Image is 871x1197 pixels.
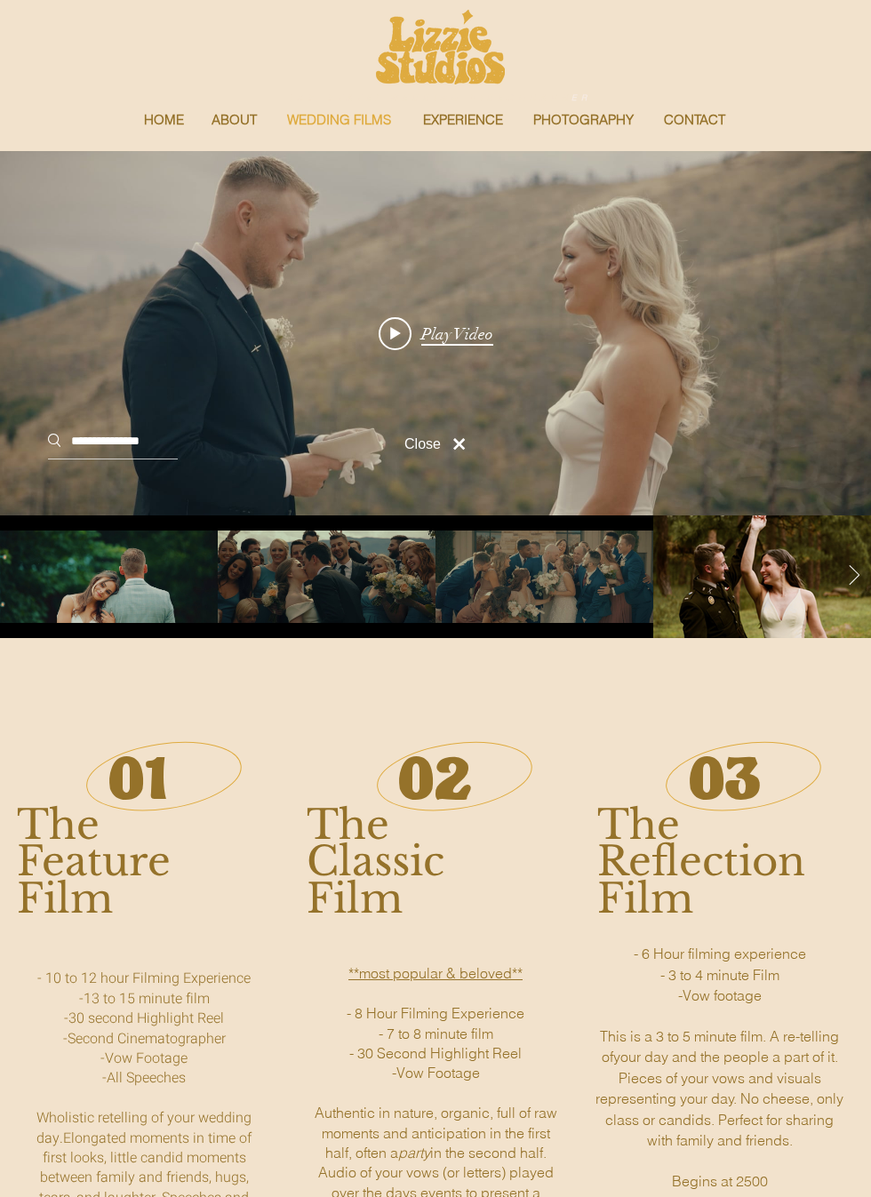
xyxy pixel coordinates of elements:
span: Play Video [421,324,493,346]
p: WEDDING FILMS [278,101,400,139]
span: This is a 3 to 5 minute film. A re-telling of [600,1027,839,1065]
span: 02 [398,739,471,813]
span: class or candids. Perfect for sharing with family and friends. [605,1111,834,1149]
p: PHOTOGRAPHY [524,101,643,139]
span: 03 [689,739,760,813]
span: The Feature Film [17,800,171,923]
span: -Vow footage [678,986,762,1004]
div: Video search region [48,422,178,459]
p: HOME [135,101,193,139]
a: WEDDING FILMS [271,101,407,139]
a: EXPERIENCE [407,101,518,139]
button: Play video: Lexi & Andy [379,315,493,351]
span: 01 [108,739,168,813]
span: The Reflection Film [597,800,805,923]
span: - 10 to 12 hour Filming Experience -13 to 15 minute film -30 second Highlight Reel -Second Cinema... [36,968,252,1148]
span: ER [571,89,592,104]
button: Next videos [837,555,871,599]
p: CONTACT [655,101,734,139]
a: HOME [130,101,197,139]
span: your day and the people a part of it. [613,1048,838,1065]
span: party [398,1144,430,1161]
a: PHOTOGRAPHY [518,101,649,139]
a: ABOUT [197,101,271,139]
span: - 6 Hour filming experience - 3 to 4 minute Film [634,945,806,983]
span: **most popular & beloved** [348,964,523,982]
span: Begins at 2500 [672,1172,768,1190]
p: EXPERIENCE [414,101,512,139]
span: [US_STATE] WEDDING VIDEOGRAPH [290,89,572,104]
span: The Classic Film [307,800,444,923]
span: Pieces of your vows and visuals [619,1069,821,1087]
p: ABOUT [203,101,266,139]
a: CONTACT [649,101,739,139]
img: old logo yellow.png [376,10,505,84]
span: representing your day. No cheese, only [595,1089,843,1107]
button: Close video list [404,435,467,452]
